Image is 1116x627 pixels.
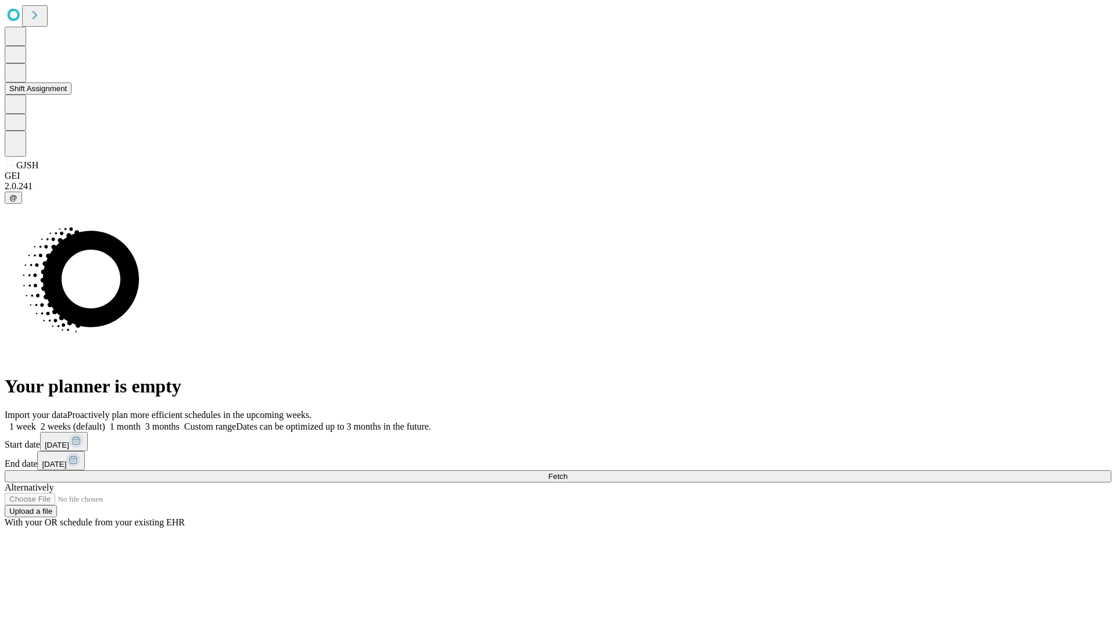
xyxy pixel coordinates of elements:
[5,171,1111,181] div: GEI
[9,421,36,431] span: 1 week
[5,505,57,517] button: Upload a file
[16,160,38,170] span: GJSH
[5,82,71,95] button: Shift Assignment
[184,421,236,431] span: Custom range
[5,482,53,492] span: Alternatively
[110,421,141,431] span: 1 month
[37,451,85,470] button: [DATE]
[5,376,1111,397] h1: Your planner is empty
[5,192,22,204] button: @
[67,410,312,420] span: Proactively plan more efficient schedules in the upcoming weeks.
[5,432,1111,451] div: Start date
[5,181,1111,192] div: 2.0.241
[5,410,67,420] span: Import your data
[236,421,431,431] span: Dates can be optimized up to 3 months in the future.
[9,193,17,202] span: @
[40,432,88,451] button: [DATE]
[548,472,567,481] span: Fetch
[42,460,66,469] span: [DATE]
[5,451,1111,470] div: End date
[45,441,69,449] span: [DATE]
[5,470,1111,482] button: Fetch
[145,421,180,431] span: 3 months
[5,517,185,527] span: With your OR schedule from your existing EHR
[41,421,105,431] span: 2 weeks (default)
